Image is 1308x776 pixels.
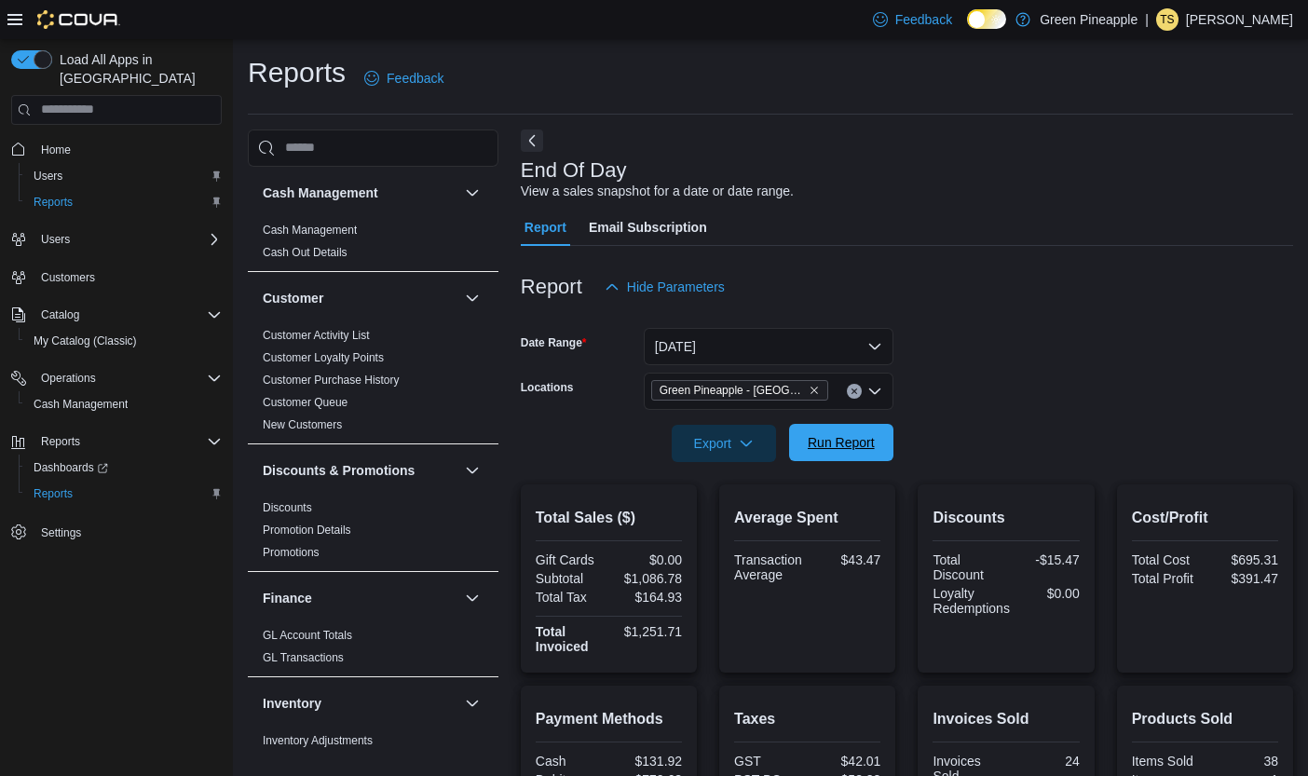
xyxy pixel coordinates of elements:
div: Transaction Average [734,552,804,582]
span: Dark Mode [967,29,968,30]
div: $43.47 [811,552,881,567]
div: $0.00 [1017,586,1080,601]
div: $695.31 [1208,552,1278,567]
span: Home [41,143,71,157]
button: [DATE] [644,328,893,365]
a: Customers [34,266,102,289]
div: 38 [1208,754,1278,769]
div: Total Profit [1132,571,1202,586]
h3: Report [521,276,582,298]
button: Cash Management [19,391,229,417]
span: GL Transactions [263,650,344,665]
a: Cash Management [26,393,135,415]
button: Customers [4,264,229,291]
button: Clear input [847,384,862,399]
button: Catalog [34,304,87,326]
span: Customer Purchase History [263,373,400,388]
span: Reports [26,191,222,213]
span: Customers [34,265,222,289]
span: Catalog [41,307,79,322]
button: Users [19,163,229,189]
span: Email Subscription [589,209,707,246]
span: Users [34,169,62,184]
button: Open list of options [867,384,882,399]
div: GST [734,754,804,769]
h3: Discounts & Promotions [263,461,415,480]
button: Catalog [4,302,229,328]
a: Dashboards [19,455,229,481]
button: Inventory [263,694,457,713]
span: Dashboards [26,456,222,479]
span: Export [683,425,765,462]
span: Operations [34,367,222,389]
div: -$15.47 [1010,552,1080,567]
img: Cova [37,10,120,29]
div: Total Tax [536,590,606,605]
a: Users [26,165,70,187]
div: Cash Management [248,219,498,271]
h3: Finance [263,589,312,607]
h3: Customer [263,289,323,307]
span: Feedback [387,69,443,88]
button: Settings [4,518,229,545]
a: Discounts [263,501,312,514]
div: $42.01 [811,754,881,769]
div: Items Sold [1132,754,1202,769]
button: Run Report [789,424,893,461]
p: | [1145,8,1149,31]
span: Green Pineapple - Warfield [651,380,828,401]
button: Users [4,226,229,252]
span: Settings [41,525,81,540]
button: Export [672,425,776,462]
button: Operations [34,367,103,389]
strong: Total Invoiced [536,624,589,654]
span: Cash Out Details [263,245,347,260]
button: Customer [263,289,457,307]
span: Inventory Adjustments [263,733,373,748]
button: Cash Management [461,182,484,204]
a: New Customers [263,418,342,431]
a: GL Account Totals [263,629,352,642]
p: Green Pineapple [1040,8,1138,31]
button: Discounts & Promotions [263,461,457,480]
div: Gift Cards [536,552,606,567]
h2: Average Spent [734,507,880,529]
button: Reports [4,429,229,455]
div: 24 [1010,754,1080,769]
h2: Discounts [933,507,1079,529]
button: Inventory [461,692,484,715]
nav: Complex example [11,129,222,594]
span: Customer Queue [263,395,347,410]
button: Reports [34,430,88,453]
label: Locations [521,380,574,395]
div: Customer [248,324,498,443]
span: Cash Management [34,397,128,412]
h3: Inventory [263,694,321,713]
a: My Catalog (Classic) [26,330,144,352]
span: Users [26,165,222,187]
span: Report [525,209,566,246]
span: Dashboards [34,460,108,475]
span: Catalog [34,304,222,326]
button: Cash Management [263,184,457,202]
a: Cash Management [263,224,357,237]
a: Dashboards [26,456,116,479]
span: My Catalog (Classic) [26,330,222,352]
label: Date Range [521,335,587,350]
span: Run Report [808,433,875,452]
div: $0.00 [612,552,682,567]
span: Reports [26,483,222,505]
span: Reports [34,195,73,210]
span: Reports [34,486,73,501]
button: Finance [263,589,457,607]
span: Promotion Details [263,523,351,538]
span: Customer Loyalty Points [263,350,384,365]
h2: Taxes [734,708,880,730]
a: Reports [26,191,80,213]
a: Home [34,139,78,161]
span: Promotions [263,545,320,560]
div: $131.92 [612,754,682,769]
span: TS [1160,8,1174,31]
span: Customers [41,270,95,285]
h2: Total Sales ($) [536,507,682,529]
